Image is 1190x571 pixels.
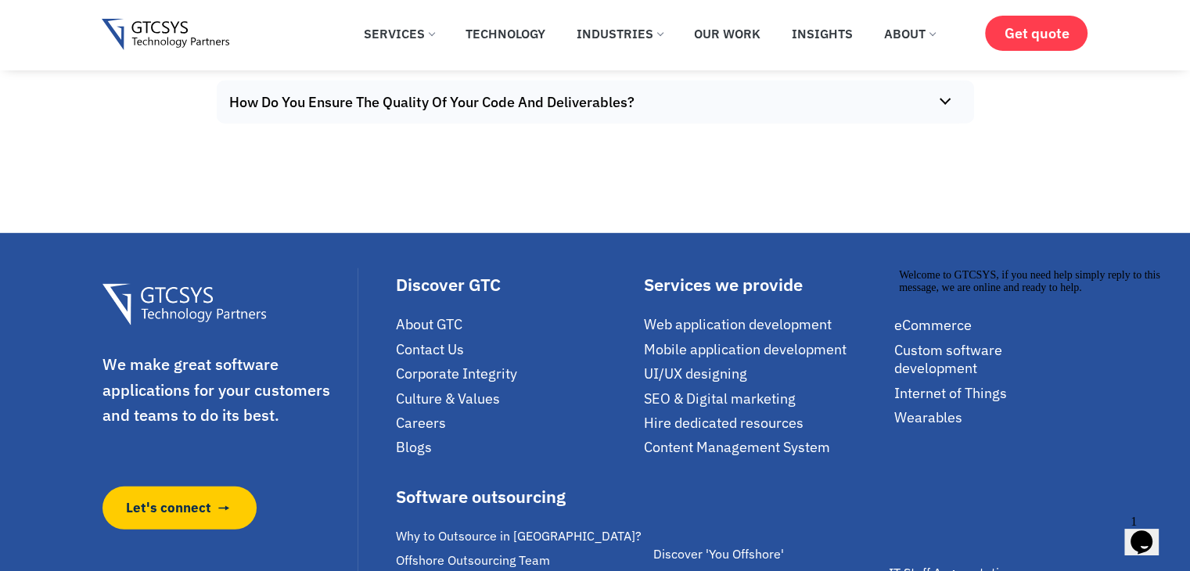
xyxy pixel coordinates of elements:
span: Discover 'You Offshore' [653,545,783,563]
span: Contact Us [396,340,464,358]
span: Welcome to GTCSYS, if you need help simply reply to this message, we are online and ready to help. [6,6,268,31]
a: Discover 'You Offshore' [653,545,881,563]
a: Corporate Integrity [396,365,636,382]
div: Welcome to GTCSYS, if you need help simply reply to this message, we are online and ready to help. [6,6,288,31]
a: Web application development [644,315,886,333]
a: UI/UX designing [644,365,886,382]
a: Insights [780,16,865,51]
a: Mobile application development [644,340,886,358]
span: About GTC [396,315,462,333]
span: Get quote [1004,25,1069,41]
a: Content Management System [644,438,886,456]
a: About [872,16,947,51]
div: Software outsourcing [396,488,645,505]
span: Hire dedicated resources [644,414,804,432]
a: Services [352,16,446,51]
a: Blogs [396,438,636,456]
a: Contact Us [396,340,636,358]
span: Offshore Outsourcing Team [396,551,550,569]
span: Let's connect [126,498,211,518]
span: Careers [396,414,446,432]
img: Gtcsys logo [102,19,229,51]
a: Let's connect [102,487,257,530]
iframe: chat widget [893,263,1174,501]
a: Technology [454,16,557,51]
span: SEO & Digital marketing [644,390,796,408]
a: Get quote [985,16,1088,51]
a: Careers [396,414,636,432]
span: Culture & Values [396,390,500,408]
a: Offshore Outsourcing Team [396,551,645,569]
div: Services we provide [644,276,886,293]
a: About GTC [396,315,636,333]
span: Content Management System [644,438,830,456]
a: Hire dedicated resources [644,414,886,432]
span: UI/UX designing [644,365,747,382]
a: Industries [565,16,674,51]
span: Why to Outsource in [GEOGRAPHIC_DATA]? [396,527,642,545]
summary: How Do You Ensure The Quality Of Your Code And Deliverables? [217,81,966,124]
iframe: chat widget [1124,508,1174,555]
a: Culture & Values [396,390,636,408]
a: Why to Outsource in [GEOGRAPHIC_DATA]? [396,527,645,545]
span: Blogs [396,438,432,456]
p: We make great software applications for your customers and teams to do its best. [102,352,354,429]
span: Web application development [644,315,832,333]
span: Corporate Integrity [396,365,517,382]
a: SEO & Digital marketing [644,390,886,408]
img: Gtcsys Footer Logo [102,284,266,325]
span: Mobile application development [644,340,847,358]
div: Discover GTC [396,276,636,293]
a: Our Work [682,16,772,51]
